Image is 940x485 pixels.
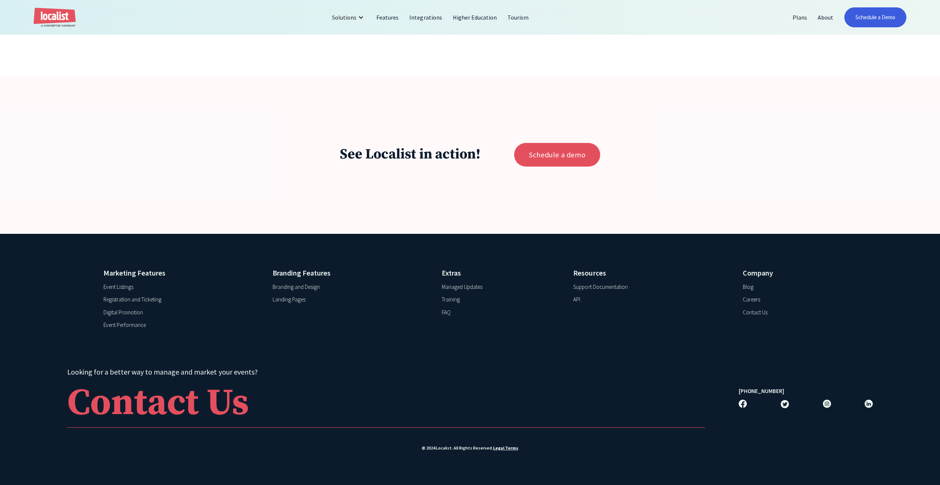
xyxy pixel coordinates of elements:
div: Solutions [327,8,371,26]
a: Event Performance [103,321,146,329]
a: Tourism [502,8,534,26]
h4: Company [743,267,837,279]
a: Schedule a demo [514,143,600,167]
h4: Branding Features [273,267,423,279]
a: Training [442,296,460,304]
h4: Looking for a better way to manage and market your events? [67,366,705,378]
a: Contact Us [67,381,705,428]
a: Digital Promotion [103,308,143,317]
a: Higher Education [448,8,502,26]
a: Event Listings [103,283,133,291]
a: Integrations [404,8,447,26]
div: © 2024 Localist. All Rights Reserved. [67,445,873,451]
a: Schedule a Demo [844,7,906,27]
h4: Resources [573,267,724,279]
a: Legal Terms [493,445,518,451]
h4: Marketing Features [103,267,254,279]
div: Contact Us [67,385,249,422]
a: FAQ [442,308,451,317]
a: About [813,8,839,26]
a: Registration and Ticketing [103,296,161,304]
a: home [34,8,76,27]
a: Careers [743,296,760,304]
div: Solutions [332,13,356,22]
a: Blog [743,283,753,291]
a: Contact Us [743,308,768,317]
h1: See Localist in action! [340,146,481,164]
a: Managed Updates [442,283,482,291]
h4: Extras [442,267,554,279]
a: Plans [787,8,813,26]
a: Landing Pages [273,296,305,304]
a: [PHONE_NUMBER] [739,387,784,396]
a: API [573,296,580,304]
a: Features [371,8,404,26]
a: Support Documentation [573,283,628,291]
a: Branding and Design [273,283,320,291]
